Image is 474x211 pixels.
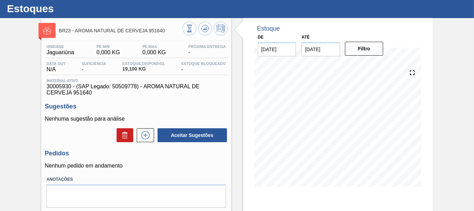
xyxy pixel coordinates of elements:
button: Filtro [345,42,383,56]
button: Aceitar Sugestões [158,128,227,142]
span: PE MAX [142,44,166,49]
label: Até [302,35,310,40]
input: dd/mm/yyyy [302,42,340,56]
div: Estoque [257,25,280,32]
span: Estoque Disponível [122,62,165,66]
label: Anotações [46,175,226,185]
span: 19,100 KG [122,66,165,72]
h3: Sugestões [45,103,227,110]
span: Estoque Bloqueado [181,62,226,66]
span: Data out [46,62,66,66]
span: Material ativo [46,79,226,83]
div: Aceitar Sugestões [154,128,228,143]
div: Excluir Sugestões [113,128,133,142]
h3: Pedidos [45,150,227,157]
span: PE MIN [96,44,120,49]
button: Visão Geral dos Estoques [183,22,196,35]
p: Nenhuma sugestão para análise [45,116,227,122]
div: N/A [45,62,67,73]
div: Nova sugestão [133,128,154,142]
p: Nenhum pedido em andamento [45,163,227,169]
span: BR23 - AROMA NATURAL DE CERVEJA 951640 [59,28,182,33]
button: Programar Estoque [214,22,228,35]
span: Próxima Entrega [188,44,226,49]
button: Atualizar Gráfico [198,22,212,35]
span: Jaguariúna [46,49,74,56]
input: dd/mm/yyyy [258,42,296,56]
span: 30005930 - (SAP Legado: 50509778) - AROMA NATURAL DE CERVEJA 951640 [46,83,226,96]
div: - [187,44,228,56]
img: Ícone [43,26,51,35]
div: - [179,62,227,73]
h1: Estoques [7,5,130,13]
span: Unidade [46,44,74,49]
span: 0,000 KG [96,49,120,56]
label: De [258,35,264,40]
span: Suficiência [82,62,106,66]
span: 0,000 KG [142,49,166,56]
div: - [80,62,108,73]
